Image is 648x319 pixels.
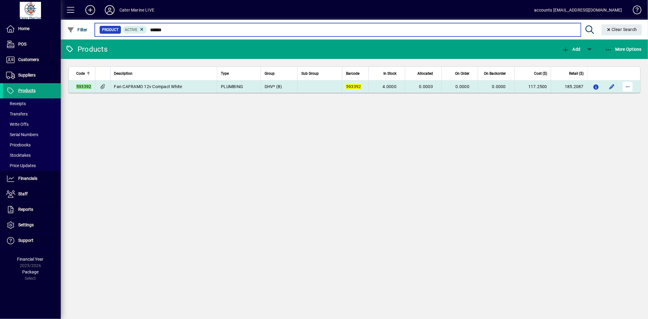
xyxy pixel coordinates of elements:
div: Barcode [346,70,365,77]
a: POS [3,37,61,52]
span: Description [114,70,133,77]
span: Group [265,70,275,77]
span: On Order [455,70,469,77]
button: More options [623,82,633,91]
span: Retail ($) [569,70,584,77]
a: Financials [3,171,61,186]
span: Barcode [346,70,359,77]
span: Allocated [417,70,433,77]
a: Serial Numbers [3,129,61,140]
span: Support [18,238,33,243]
a: Customers [3,52,61,67]
span: Type [221,70,229,77]
span: Transfers [6,111,28,116]
div: Code [76,70,91,77]
em: 593392 [346,84,361,89]
button: Clear [602,24,642,35]
span: Customers [18,57,39,62]
button: Edit [607,82,617,91]
div: Products [65,44,108,54]
span: 0.0000 [492,84,506,89]
span: Serial Numbers [6,132,38,137]
span: Filter [67,27,87,32]
span: Pricebooks [6,142,31,147]
button: More Options [603,44,643,55]
span: Price Updates [6,163,36,168]
span: On Backorder [484,70,506,77]
div: Description [114,70,214,77]
span: Products [18,88,36,93]
div: Type [221,70,257,77]
button: Profile [100,5,119,15]
mat-chip: Activation Status: Active [123,26,147,34]
span: Settings [18,222,34,227]
button: Filter [66,24,89,35]
a: Home [3,21,61,36]
a: Settings [3,218,61,233]
span: In Stock [383,70,396,77]
a: Price Updates [3,160,61,171]
span: More Options [605,47,642,52]
div: Sub Group [301,70,338,77]
div: accounts [EMAIL_ADDRESS][DOMAIN_NAME] [534,5,622,15]
div: Group [265,70,294,77]
td: 117.2500 [514,81,551,93]
span: Clear Search [606,27,637,32]
span: Sub Group [301,70,319,77]
span: POS [18,42,26,46]
button: Add [81,5,100,15]
a: Receipts [3,98,61,109]
div: On Backorder [482,70,511,77]
a: Knowledge Base [628,1,640,21]
button: Add [561,44,582,55]
em: 593392 [76,84,91,89]
span: Fan CAFRAMO 12v Compact White [114,84,182,89]
span: Reports [18,207,33,212]
span: Write Offs [6,122,29,127]
span: Home [18,26,29,31]
span: Receipts [6,101,26,106]
span: Stocktakes [6,153,31,158]
div: Cater Marine LIVE [119,5,154,15]
span: DHV* (B) [265,84,282,89]
span: 0.0000 [419,84,433,89]
span: Suppliers [18,73,36,77]
div: Allocated [409,70,438,77]
span: Package [22,269,39,274]
span: Add [562,47,580,52]
div: In Stock [372,70,402,77]
a: Pricebooks [3,140,61,150]
span: 4.0000 [383,84,397,89]
span: Financial Year [17,257,44,262]
span: Code [76,70,85,77]
span: Active [125,28,138,32]
span: Cost ($) [534,70,547,77]
a: Stocktakes [3,150,61,160]
a: Suppliers [3,68,61,83]
span: Product [102,27,118,33]
span: PLUMBING [221,84,243,89]
td: 185.2087 [551,81,587,93]
div: On Order [445,70,475,77]
span: 0.0000 [456,84,470,89]
a: Transfers [3,109,61,119]
a: Write Offs [3,119,61,129]
span: Financials [18,176,37,181]
span: Staff [18,191,28,196]
a: Reports [3,202,61,217]
a: Support [3,233,61,248]
a: Staff [3,187,61,202]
